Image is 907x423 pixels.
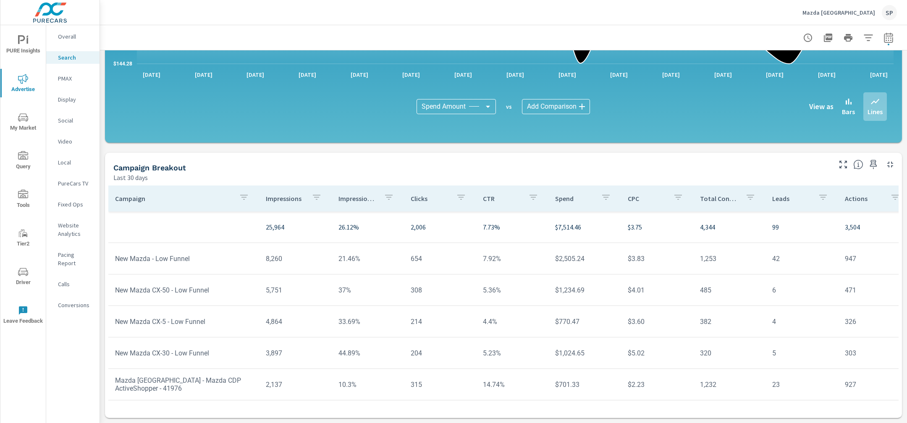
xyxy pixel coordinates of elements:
[604,70,634,79] p: [DATE]
[864,70,894,79] p: [DATE]
[417,99,496,114] div: Spend Amount
[46,278,100,290] div: Calls
[765,374,838,395] td: 23
[772,194,811,203] p: Leads
[483,222,542,232] p: 7.73%
[338,222,397,232] p: 26.12%
[58,53,93,62] p: Search
[522,99,590,114] div: Add Comparison
[867,158,880,171] span: Save this to your personalized report
[46,219,100,240] div: Website Analytics
[404,248,476,269] td: 654
[404,311,476,332] td: 214
[58,32,93,41] p: Overall
[46,198,100,211] div: Fixed Ops
[58,280,93,288] p: Calls
[708,70,738,79] p: [DATE]
[693,311,765,332] td: 382
[259,248,331,269] td: 8,260
[58,251,93,267] p: Pacing Report
[404,374,476,395] td: 315
[548,279,621,301] td: $1,234.69
[46,114,100,127] div: Social
[476,279,548,301] td: 5.36%
[422,102,466,111] span: Spend Amount
[882,5,897,20] div: SP
[621,279,693,301] td: $4.01
[868,107,883,117] p: Lines
[448,70,478,79] p: [DATE]
[548,248,621,269] td: $2,505.24
[411,194,449,203] p: Clicks
[700,222,759,232] p: 4,344
[46,93,100,106] div: Display
[476,248,548,269] td: 7.92%
[853,159,863,170] span: This is a summary of Search performance results by campaign. Each column can be sorted.
[259,311,331,332] td: 4,864
[765,311,838,332] td: 4
[332,342,404,364] td: 44.89%
[555,194,594,203] p: Spend
[628,194,666,203] p: CPC
[476,311,548,332] td: 4.4%
[3,151,43,172] span: Query
[842,107,855,117] p: Bars
[58,221,93,238] p: Website Analytics
[46,72,100,85] div: PMAX
[3,35,43,56] span: PURE Insights
[266,222,325,232] p: 25,964
[58,116,93,125] p: Social
[548,311,621,332] td: $770.47
[266,194,304,203] p: Impressions
[58,74,93,83] p: PMAX
[693,279,765,301] td: 485
[3,190,43,210] span: Tools
[338,194,377,203] p: Impression Share
[113,163,186,172] h5: Campaign Breakout
[332,374,404,395] td: 10.3%
[772,222,831,232] p: 99
[501,70,530,79] p: [DATE]
[802,9,875,16] p: Mazda [GEOGRAPHIC_DATA]
[621,374,693,395] td: $2.23
[860,29,877,46] button: Apply Filters
[113,61,132,67] text: $144.28
[3,112,43,133] span: My Market
[765,342,838,364] td: 5
[259,374,331,395] td: 2,137
[621,311,693,332] td: $3.60
[46,177,100,190] div: PureCars TV
[411,222,469,232] p: 2,006
[476,374,548,395] td: 14.74%
[820,29,836,46] button: "Export Report to PDF"
[845,222,904,232] p: 3,504
[809,102,834,111] h6: View as
[0,25,46,334] div: nav menu
[58,137,93,146] p: Video
[396,70,426,79] p: [DATE]
[3,267,43,287] span: Driver
[259,279,331,301] td: 5,751
[760,70,789,79] p: [DATE]
[332,311,404,332] td: 33.69%
[46,156,100,169] div: Local
[693,374,765,395] td: 1,232
[108,342,259,364] td: New Mazda CX-30 - Low Funnel
[108,279,259,301] td: New Mazda CX-50 - Low Funnel
[3,74,43,94] span: Advertise
[628,222,687,232] p: $3.75
[693,248,765,269] td: 1,253
[880,29,897,46] button: Select Date Range
[58,179,93,188] p: PureCars TV
[883,158,897,171] button: Minimize Widget
[845,194,883,203] p: Actions
[108,370,259,399] td: Mazda [GEOGRAPHIC_DATA] - Mazda CDP ActiveShopper - 41976
[46,299,100,311] div: Conversions
[189,70,218,79] p: [DATE]
[115,194,232,203] p: Campaign
[259,342,331,364] td: 3,897
[621,248,693,269] td: $3.83
[548,342,621,364] td: $1,024.65
[46,135,100,148] div: Video
[241,70,270,79] p: [DATE]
